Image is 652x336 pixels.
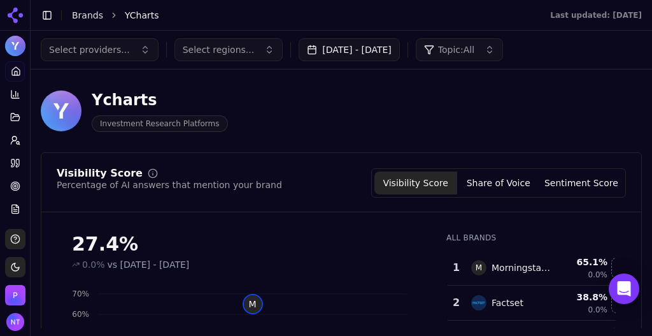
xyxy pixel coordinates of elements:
button: Open user button [6,313,24,331]
span: vs [DATE] - [DATE] [108,258,190,271]
span: Topic: All [438,43,474,56]
div: 2 [453,295,458,310]
button: Sentiment Score [540,172,623,194]
div: Morningstar Direct [492,261,551,274]
div: Percentage of AI answers that mention your brand [57,179,282,191]
div: Visibility Score [57,168,143,179]
div: Open Intercom Messenger [609,274,639,304]
span: M [471,260,486,275]
img: YCharts [5,36,25,56]
span: 0.0% [588,270,608,280]
div: All Brands [446,233,616,243]
img: YCharts [41,91,81,131]
div: 65.1 % [562,256,607,268]
div: 1 [453,260,458,275]
span: Select regions... [183,43,255,56]
button: Visibility Score [374,172,457,194]
tspan: 70% [72,289,89,298]
div: Factset [492,296,523,309]
span: Select providers... [49,43,130,56]
button: Current brand: YCharts [5,36,25,56]
span: M [244,295,262,313]
img: Perrill [5,285,25,305]
div: Last updated: [DATE] [550,10,642,20]
span: Investment Research Platforms [92,115,228,132]
tspan: 60% [72,310,89,319]
div: Ycharts [92,90,228,110]
span: 0.0% [82,258,105,271]
button: Open organization switcher [5,285,25,305]
tr: 2factsetFactset38.8%0.0%Hide factset data [448,286,632,321]
span: 0.0% [588,305,608,315]
span: YCharts [125,9,159,22]
div: 27.4% [72,233,421,256]
div: 38.8 % [562,291,607,303]
img: factset [471,295,486,310]
tr: 1MMorningstar Direct65.1%0.0%Hide morningstar direct data [448,251,632,286]
button: Share of Voice [457,172,540,194]
a: Brands [72,10,103,20]
button: Hide morningstar direct data [611,258,632,278]
nav: breadcrumb [72,9,525,22]
img: Nate Tower [6,313,24,331]
button: [DATE] - [DATE] [299,38,400,61]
